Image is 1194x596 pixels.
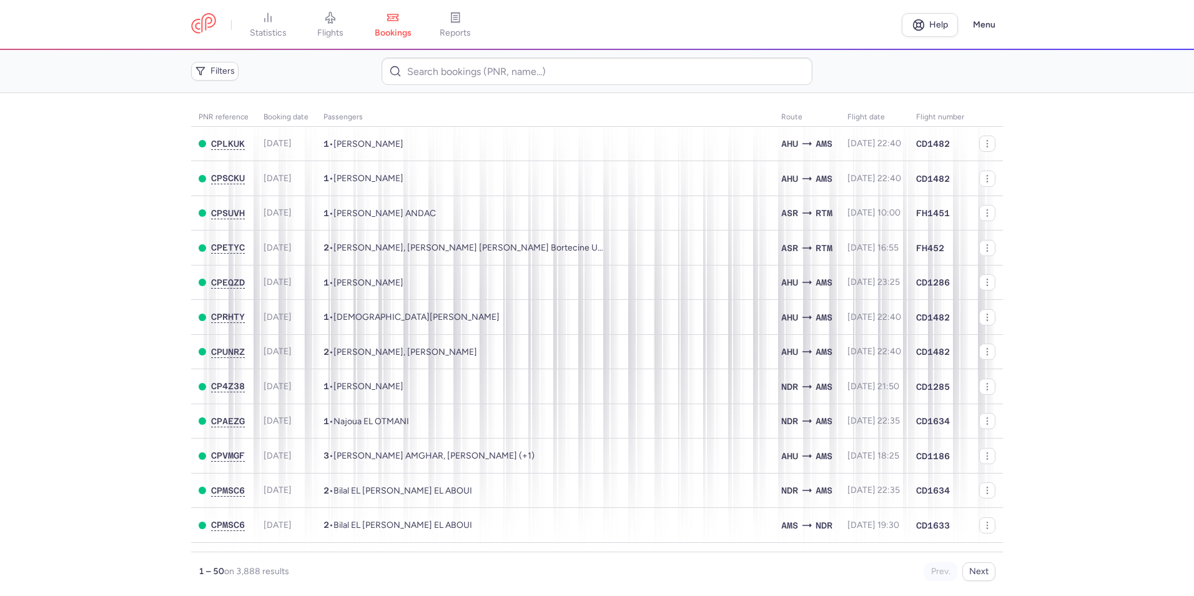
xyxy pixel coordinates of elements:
th: Flight number [909,108,972,127]
span: Mohamed EL YAKOUBI [333,312,500,322]
span: [DATE] [264,242,292,253]
button: Filters [191,62,239,81]
button: CPEQZD [211,277,245,288]
th: Passengers [316,108,774,127]
span: • [323,450,535,461]
span: CPMSC6 [211,520,245,530]
span: CD1482 [916,345,950,358]
span: CD1634 [916,415,950,427]
button: CPLKUK [211,139,245,149]
a: reports [424,11,486,39]
span: • [323,139,403,149]
span: RTM [816,241,832,255]
span: reports [440,27,471,39]
span: • [323,277,403,288]
span: on 3,888 results [224,566,289,577]
a: CitizenPlane red outlined logo [191,13,216,36]
span: CD1285 [916,380,950,393]
span: [DATE] [264,207,292,218]
span: [DATE] 23:25 [847,277,900,287]
input: Search bookings (PNR, name...) [382,57,812,85]
a: flights [299,11,362,39]
span: AHU [781,310,798,324]
span: Shabir MIHANPOUR [333,277,403,288]
th: PNR reference [191,108,256,127]
span: 3 [323,450,329,460]
button: CPETYC [211,242,245,253]
span: [DATE] [264,346,292,357]
span: CD1633 [916,519,950,532]
span: CP4Z38 [211,381,245,391]
a: statistics [237,11,299,39]
span: [DATE] [264,520,292,530]
span: 2 [323,242,329,252]
button: CPSUVH [211,208,245,219]
th: Booking date [256,108,316,127]
span: [DATE] 21:50 [847,381,899,392]
span: [DATE] [264,381,292,392]
span: ASR [781,241,798,255]
a: Help [902,13,958,37]
span: AMS [816,484,832,497]
span: [DATE] [264,138,292,149]
strong: 1 – 50 [199,566,224,577]
span: [DATE] [264,173,292,184]
span: CPSCKU [211,173,245,183]
button: CPSCKU [211,173,245,184]
span: AMS [816,276,832,289]
span: AMS [816,310,832,324]
span: NDR [781,380,798,394]
span: ASR [781,206,798,220]
span: Amarjit SINGH [333,381,403,392]
span: CD1482 [916,311,950,324]
span: Filters [210,66,235,76]
span: Ilyas AMRAUI [333,139,403,149]
button: Prev. [924,562,957,581]
th: Route [774,108,840,127]
span: 2 [323,347,329,357]
span: AHU [781,137,798,151]
span: Mohaned OSMAN [333,173,403,184]
button: Next [962,562,995,581]
span: Bilal EL ABOUI, Adam EL ABOUI [333,520,472,530]
span: flights [317,27,343,39]
button: CPUNRZ [211,347,245,357]
span: [DATE] 22:35 [847,415,900,426]
span: 2 [323,520,329,530]
span: • [323,347,477,357]
span: CPVMGF [211,450,245,460]
span: • [323,208,436,219]
span: Hannan AMGHAR, Yasmine AMGHAR, Wail AMGHAR [333,450,535,461]
span: [DATE] 22:40 [847,173,901,184]
span: CPMSC6 [211,485,245,495]
span: AHU [781,172,798,186]
span: • [323,485,472,496]
span: 1 [323,277,329,287]
span: • [323,520,472,530]
span: Najoua EL OTMANI [333,416,409,427]
button: CP4Z38 [211,381,245,392]
span: CD1482 [916,172,950,185]
span: [DATE] [264,277,292,287]
span: 1 [323,416,329,426]
span: AMS [816,414,832,428]
span: [DATE] [264,312,292,322]
span: 1 [323,312,329,322]
span: 1 [323,208,329,218]
span: FH452 [916,242,944,254]
span: Help [929,20,948,29]
span: NDR [816,519,832,532]
span: • [323,312,500,322]
span: AMS [816,345,832,359]
button: CPMSC6 [211,485,245,496]
span: 1 [323,139,329,149]
span: 1 [323,381,329,391]
span: CPSUVH [211,208,245,218]
span: FH1451 [916,207,950,219]
span: • [323,173,403,184]
span: [DATE] 10:00 [847,207,900,218]
span: AMS [781,519,798,532]
button: CPRHTY [211,312,245,322]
